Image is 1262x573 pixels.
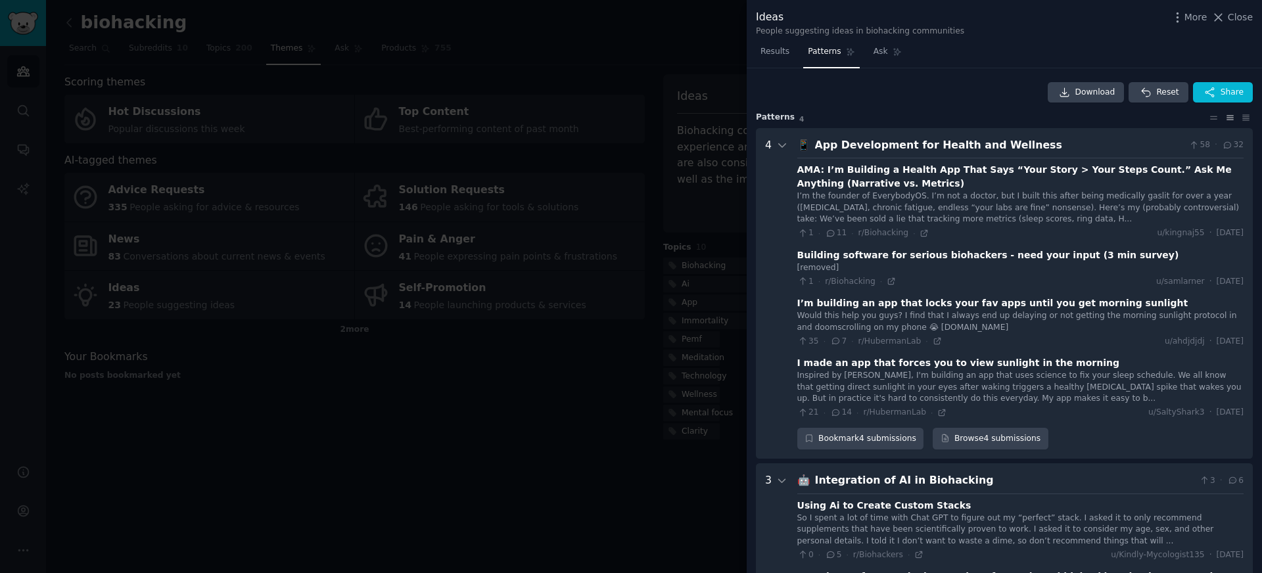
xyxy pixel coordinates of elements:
[803,41,859,68] a: Patterns
[1148,407,1205,419] span: u/SaltyShark3
[818,277,820,286] span: ·
[756,9,964,26] div: Ideas
[1228,11,1253,24] span: Close
[797,513,1244,547] div: So I spent a lot of time with Chat GPT to figure out my “perfect” stack. I asked it to only recom...
[858,336,922,346] span: r/HubermanLab
[797,428,924,450] button: Bookmark4 submissions
[1075,87,1115,99] span: Download
[913,229,915,238] span: ·
[851,336,853,346] span: ·
[797,191,1244,225] div: I’m the founder of EverybodyOS. I’m not a doctor, but I built this after being medically gaslit f...
[825,549,841,561] span: 5
[1111,549,1204,561] span: u/Kindly-Mycologist135
[874,46,888,58] span: Ask
[825,277,876,286] span: r/Biohacking
[1165,336,1205,348] span: u/ahdjdjdj
[808,46,841,58] span: Patterns
[1209,276,1212,288] span: ·
[1193,82,1253,103] button: Share
[756,41,794,68] a: Results
[797,276,814,288] span: 1
[797,428,924,450] div: Bookmark 4 submissions
[815,472,1194,489] div: Integration of AI in Biohacking
[1156,87,1179,99] span: Reset
[1217,549,1244,561] span: [DATE]
[1227,475,1244,487] span: 6
[799,115,804,123] span: 4
[869,41,906,68] a: Ask
[1171,11,1207,24] button: More
[830,407,852,419] span: 14
[765,137,772,450] div: 4
[1129,82,1188,103] button: Reset
[858,228,909,237] span: r/Biohacking
[1184,11,1207,24] span: More
[756,26,964,37] div: People suggesting ideas in biohacking communities
[824,408,826,417] span: ·
[797,227,814,239] span: 1
[1217,407,1244,419] span: [DATE]
[1209,549,1212,561] span: ·
[925,336,927,346] span: ·
[1221,87,1244,99] span: Share
[908,550,910,559] span: ·
[797,262,1244,274] div: [removed]
[797,296,1188,310] div: I’m building an app that locks your fav apps until you get morning sunlight
[1048,82,1125,103] a: Download
[1211,11,1253,24] button: Close
[1209,407,1212,419] span: ·
[818,550,820,559] span: ·
[818,229,820,238] span: ·
[797,474,810,486] span: 🤖
[760,46,789,58] span: Results
[1217,336,1244,348] span: [DATE]
[846,550,848,559] span: ·
[863,407,926,417] span: r/HubermanLab
[851,229,853,238] span: ·
[1215,139,1217,151] span: ·
[931,408,933,417] span: ·
[797,163,1244,191] div: AMA: I’m Building a Health App That Says “Your Story > Your Steps Count.” Ask Me Anything (Narrat...
[1209,227,1212,239] span: ·
[797,336,819,348] span: 35
[1188,139,1210,151] span: 58
[1209,336,1212,348] span: ·
[797,310,1244,333] div: Would this help you guys? I find that I always end up delaying or not getting the morning sunligh...
[797,549,814,561] span: 0
[1156,276,1205,288] span: u/samlarner
[1199,475,1215,487] span: 3
[1157,227,1204,239] span: u/kingnaj55
[797,499,971,513] div: Using Ai to Create Custom Stacks
[933,428,1048,450] a: Browse4 submissions
[797,407,819,419] span: 21
[830,336,847,348] span: 7
[1217,276,1244,288] span: [DATE]
[797,370,1244,405] div: Inspired by [PERSON_NAME], I'm building an app that uses science to fix your sleep schedule. We a...
[797,248,1179,262] div: Building software for serious biohackers - need your input (3 min survey)
[756,112,795,124] span: Pattern s
[797,139,810,151] span: 📱
[1217,227,1244,239] span: [DATE]
[1222,139,1244,151] span: 32
[880,277,882,286] span: ·
[856,408,858,417] span: ·
[815,137,1184,154] div: App Development for Health and Wellness
[824,336,826,346] span: ·
[853,550,903,559] span: r/Biohackers
[797,356,1119,370] div: I made an app that forces you to view sunlight in the morning
[825,227,847,239] span: 11
[1220,475,1223,487] span: ·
